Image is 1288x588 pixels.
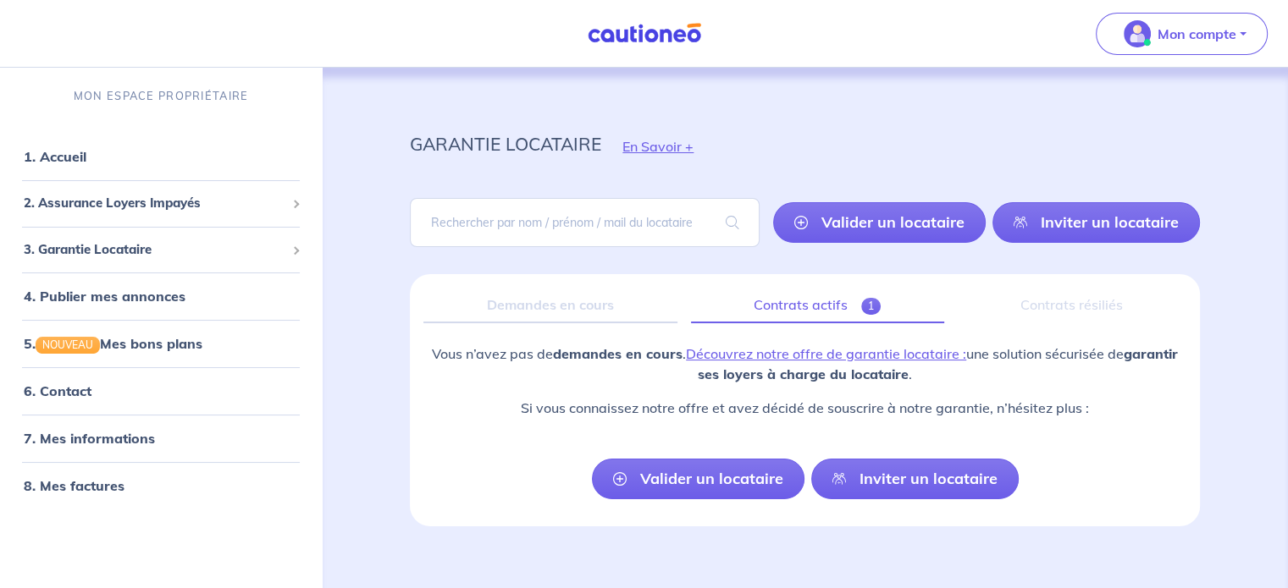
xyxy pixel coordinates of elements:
a: Inviter un locataire [992,202,1200,243]
a: Inviter un locataire [811,459,1019,499]
a: 5.NOUVEAUMes bons plans [24,335,202,352]
a: Découvrez notre offre de garantie locataire : [686,345,966,362]
span: search [705,199,760,246]
img: Cautioneo [581,23,708,44]
a: Valider un locataire [592,459,804,499]
span: 2. Assurance Loyers Impayés [24,194,285,213]
div: 5.NOUVEAUMes bons plans [7,327,315,360]
a: Contrats actifs1 [691,288,944,323]
div: 2. Assurance Loyers Impayés [7,187,315,220]
div: 3. Garantie Locataire [7,234,315,267]
div: 4. Publier mes annonces [7,279,315,313]
div: 7. Mes informations [7,421,315,455]
span: 1 [861,298,881,315]
a: 8. Mes factures [24,477,124,494]
strong: demandes en cours [553,345,683,362]
a: 7. Mes informations [24,430,155,447]
button: illu_account_valid_menu.svgMon compte [1096,13,1268,55]
input: Rechercher par nom / prénom / mail du locataire [410,198,760,247]
a: 6. Contact [24,382,91,399]
p: Mon compte [1158,24,1236,44]
a: 4. Publier mes annonces [24,288,185,305]
p: MON ESPACE PROPRIÉTAIRE [74,88,248,104]
p: garantie locataire [410,129,601,159]
span: 3. Garantie Locataire [24,240,285,260]
a: 1. Accueil [24,148,86,165]
div: 6. Contact [7,374,315,408]
div: 1. Accueil [7,140,315,173]
p: Si vous connaissez notre offre et avez décidé de souscrire à notre garantie, n’hésitez plus : [423,398,1186,418]
p: Vous n’avez pas de . une solution sécurisée de . [423,343,1186,384]
img: illu_account_valid_menu.svg [1124,20,1151,47]
button: En Savoir + [601,122,715,171]
div: 8. Mes factures [7,469,315,503]
a: Valider un locataire [773,202,986,243]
